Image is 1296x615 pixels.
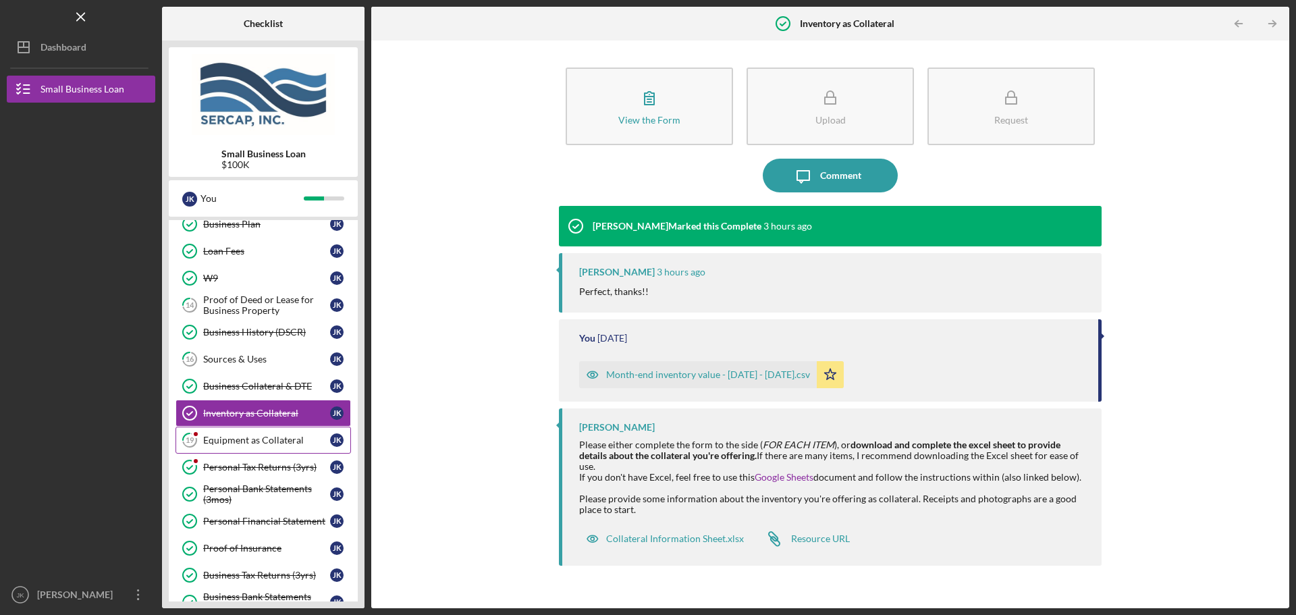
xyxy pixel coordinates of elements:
div: J K [330,325,344,339]
a: Loan FeesJK [175,238,351,265]
a: W9JK [175,265,351,292]
a: Business Tax Returns (3yrs)JK [175,562,351,589]
div: J K [330,433,344,447]
button: Upload [747,68,914,145]
a: Business History (DSCR)JK [175,319,351,346]
b: Checklist [244,18,283,29]
div: [PERSON_NAME] [34,581,122,612]
p: Perfect, thanks!! [579,284,649,299]
tspan: 19 [186,436,194,445]
a: Personal Financial StatementJK [175,508,351,535]
div: Please either complete the form to the side ( ), or If there are many items, I recommend download... [579,439,1088,472]
button: Comment [763,159,898,192]
div: J K [330,298,344,312]
div: Personal Financial Statement [203,516,330,527]
div: Business Plan [203,219,330,230]
div: Equipment as Collateral [203,435,330,446]
div: Request [994,115,1028,125]
a: Google Sheets [755,471,813,483]
em: FOR EACH ITEM [763,439,834,450]
div: [PERSON_NAME] [579,422,655,433]
tspan: 16 [186,355,194,364]
div: Proof of Deed or Lease for Business Property [203,294,330,316]
div: Personal Bank Statements (3mos) [203,483,330,505]
div: [PERSON_NAME] Marked this Complete [593,221,761,232]
div: Business Collateral & DTE [203,381,330,392]
div: You [200,187,304,210]
div: J K [330,514,344,528]
div: If you don't have Excel, feel free to use this document and follow the instructions within (also ... [579,472,1088,483]
div: J K [330,379,344,393]
div: [PERSON_NAME] [579,267,655,277]
div: Collateral Information Sheet.xlsx [606,533,744,544]
div: J K [330,406,344,420]
a: 16Sources & UsesJK [175,346,351,373]
div: J K [330,568,344,582]
time: 2025-08-14 18:53 [763,221,812,232]
div: J K [330,595,344,609]
div: View the Form [618,115,680,125]
button: Request [927,68,1095,145]
button: Dashboard [7,34,155,61]
time: 2025-08-14 18:53 [657,267,705,277]
text: JK [16,591,24,599]
div: Small Business Loan [40,76,124,106]
div: Dashboard [40,34,86,64]
div: Business History (DSCR) [203,327,330,338]
time: 2025-08-13 18:01 [597,333,627,344]
div: Inventory as Collateral [203,408,330,419]
div: J K [330,352,344,366]
div: Comment [820,159,861,192]
a: 19Equipment as CollateralJK [175,427,351,454]
strong: download and complete the excel sheet to provide details about the collateral you're offering. [579,439,1060,461]
div: Month-end inventory value - [DATE] - [DATE].csv [606,369,810,380]
div: Please provide some information about the inventory you're offering as collateral. Receipts and p... [579,493,1088,515]
a: Business PlanJK [175,211,351,238]
a: Personal Bank Statements (3mos)JK [175,481,351,508]
div: J K [330,541,344,555]
b: Inventory as Collateral [800,18,894,29]
div: J K [330,244,344,258]
div: Business Bank Statements (3mos) [203,591,330,613]
div: Personal Tax Returns (3yrs) [203,462,330,473]
div: Loan Fees [203,246,330,257]
a: Inventory as CollateralJK [175,400,351,427]
img: Product logo [169,54,358,135]
a: Personal Tax Returns (3yrs)JK [175,454,351,481]
div: W9 [203,273,330,284]
button: Small Business Loan [7,76,155,103]
a: Proof of InsuranceJK [175,535,351,562]
button: Collateral Information Sheet.xlsx [579,525,751,552]
a: Business Collateral & DTEJK [175,373,351,400]
div: You [579,333,595,344]
div: J K [182,192,197,207]
div: $100K [221,159,306,170]
div: Resource URL [791,533,850,544]
div: Sources & Uses [203,354,330,365]
a: 14Proof of Deed or Lease for Business PropertyJK [175,292,351,319]
div: Upload [815,115,846,125]
button: View the Form [566,68,733,145]
div: J K [330,487,344,501]
div: J K [330,460,344,474]
a: Resource URL [757,525,850,552]
button: JK[PERSON_NAME] [7,581,155,608]
div: Business Tax Returns (3yrs) [203,570,330,581]
div: J K [330,271,344,285]
tspan: 14 [186,301,194,310]
b: Small Business Loan [221,149,306,159]
div: Proof of Insurance [203,543,330,554]
button: Month-end inventory value - [DATE] - [DATE].csv [579,361,844,388]
div: J K [330,217,344,231]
